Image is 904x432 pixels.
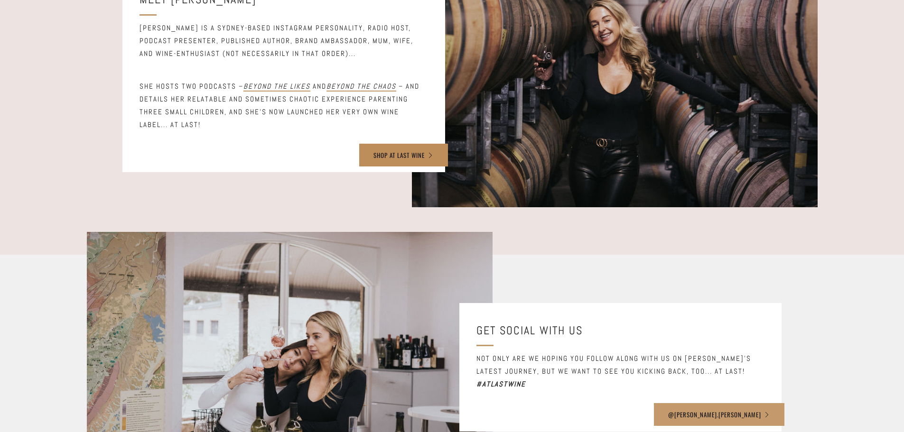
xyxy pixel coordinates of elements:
[359,144,448,166] a: SHOP AT LAST WINE
[476,352,765,390] h6: Not only are we hoping you follow along with us on [PERSON_NAME]'s latest journey, but we want to...
[326,82,396,91] em: Beyond the Chaos
[476,320,765,340] h3: Get Social with us
[476,379,526,388] strong: #atlastwine
[243,82,310,92] a: Beyond the Likes
[140,21,428,60] h6: [PERSON_NAME] is a Sydney-based Instagram personality, radio host, podcast presenter, published a...
[326,82,396,92] a: Beyond the Chaos
[243,82,310,91] em: Beyond the Likes
[654,403,784,426] a: @[PERSON_NAME].[PERSON_NAME]
[140,67,428,131] h6: She hosts two podcasts – and – and details her relatable and sometimes chaotic experience parenti...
